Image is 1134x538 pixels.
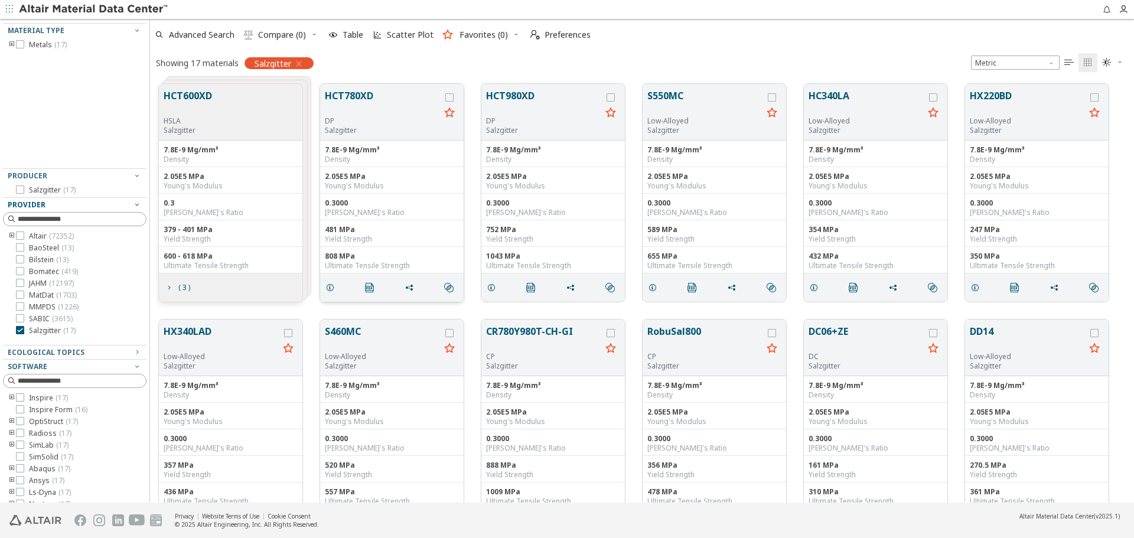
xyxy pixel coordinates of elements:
[1102,58,1112,67] i: 
[970,417,1104,426] div: Young's Modulus
[601,340,620,358] button: Favorite
[61,266,78,276] span: ( 419 )
[486,381,620,390] div: 7.8E-9 Mg/mm³
[647,487,781,497] div: 478 MPa
[325,145,459,155] div: 7.8E-9 Mg/mm³
[258,31,306,39] span: Compare (0)
[809,116,924,126] div: Low-Alloyed
[3,345,146,360] button: Ecological Topics
[325,497,459,506] div: Ultimate Tensile Strength
[928,283,937,292] i: 
[486,407,620,417] div: 2.05E5 MPa
[647,352,762,361] div: CP
[164,116,212,126] div: HSLA
[325,261,459,270] div: Ultimate Tensile Strength
[325,444,459,453] div: [PERSON_NAME]'s Ratio
[971,56,1060,70] span: Metric
[325,116,440,126] div: DP
[970,434,1104,444] div: 0.3000
[970,352,1085,361] div: Low-Alloyed
[647,126,762,135] p: Salzgitter
[164,470,298,480] div: Yield Strength
[29,185,76,195] span: Salzgitter
[605,283,615,292] i: 
[647,181,781,191] div: Young's Modulus
[325,381,459,390] div: 7.8E-9 Mg/mm³
[486,361,601,371] p: Salzgitter
[9,515,61,526] img: Altair Engineering
[687,283,697,292] i: 
[647,461,781,470] div: 356 MPa
[19,4,170,15] img: Altair Material Data Center
[164,172,298,181] div: 2.05E5 MPa
[159,276,195,299] button: ( 3 )
[1078,53,1097,72] button: Tile View
[924,340,943,358] button: Favorite
[29,417,78,426] span: OptiStruct
[3,169,146,183] button: Producer
[8,171,47,181] span: Producer
[164,497,298,506] div: Ultimate Tensile Strength
[809,126,924,135] p: Salzgitter
[486,434,620,444] div: 0.3000
[1064,58,1074,67] i: 
[29,429,71,438] span: Radioss
[164,252,298,261] div: 600 - 618 MPa
[970,198,1104,208] div: 0.3000
[325,390,459,400] div: Density
[600,276,625,299] button: Similar search
[809,417,943,426] div: Young's Modulus
[970,497,1104,506] div: Ultimate Tensile Strength
[164,352,279,361] div: Low-Alloyed
[8,500,16,509] i: toogle group
[647,116,762,126] div: Low-Alloyed
[486,444,620,453] div: [PERSON_NAME]'s Ratio
[52,314,73,324] span: ( 3615 )
[809,252,943,261] div: 432 MPa
[1085,340,1104,358] button: Favorite
[164,487,298,497] div: 436 MPa
[486,225,620,234] div: 752 MPa
[647,208,781,217] div: [PERSON_NAME]'s Ratio
[970,461,1104,470] div: 270.5 MPa
[1010,283,1019,292] i: 
[970,145,1104,155] div: 7.8E-9 Mg/mm³
[164,361,279,371] p: Salzgitter
[164,155,298,164] div: Density
[647,234,781,244] div: Yield Strength
[169,31,234,39] span: Advanced Search
[164,225,298,234] div: 379 - 401 MPa
[643,276,667,299] button: Details
[365,283,374,292] i: 
[29,40,67,50] span: Metals
[360,276,384,299] button: PDF Download
[8,476,16,485] i: toogle group
[164,324,279,352] button: HX340LAD
[647,407,781,417] div: 2.05E5 MPa
[883,276,908,299] button: Share
[647,145,781,155] div: 7.8E-9 Mg/mm³
[29,255,69,265] span: Bilstein
[66,416,78,426] span: ( 17 )
[63,185,76,195] span: ( 17 )
[58,464,70,474] span: ( 17 )
[29,393,68,403] span: Inspire
[325,126,440,135] p: Salzgitter
[178,284,190,291] span: ( 3 )
[970,390,1104,400] div: Density
[325,434,459,444] div: 0.3000
[8,231,16,241] i: toogle group
[164,234,298,244] div: Yield Strength
[1097,53,1128,72] button: Theme
[164,181,298,191] div: Young's Modulus
[486,89,601,116] button: HCT980XD
[767,283,776,292] i: 
[809,381,943,390] div: 7.8E-9 Mg/mm³
[29,326,76,335] span: Salzgitter
[970,407,1104,417] div: 2.05E5 MPa
[809,444,943,453] div: [PERSON_NAME]'s Ratio
[29,267,78,276] span: Bomatec
[325,181,459,191] div: Young's Modulus
[647,444,781,453] div: [PERSON_NAME]'s Ratio
[486,172,620,181] div: 2.05E5 MPa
